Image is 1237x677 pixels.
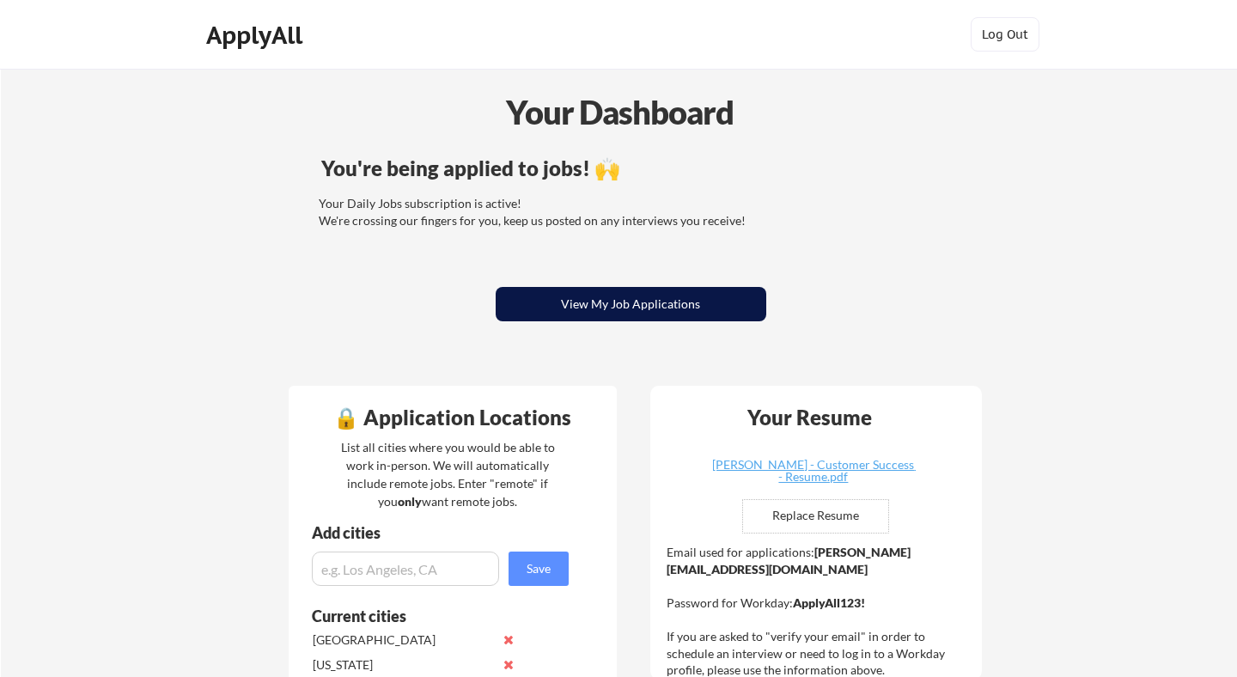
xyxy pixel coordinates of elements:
div: [US_STATE] [313,656,494,674]
div: List all cities where you would be able to work in-person. We will automatically include remote j... [330,438,566,510]
strong: only [398,494,422,509]
button: View My Job Applications [496,287,766,321]
div: [PERSON_NAME] - Customer Success - Resume.pdf [711,459,916,483]
a: [PERSON_NAME] - Customer Success - Resume.pdf [711,459,916,485]
div: [GEOGRAPHIC_DATA] [313,631,494,649]
div: Your Daily Jobs subscription is active! We're crossing our fingers for you, keep us posted on any... [319,195,938,229]
div: Current cities [312,608,550,624]
div: Add cities [312,525,573,540]
button: Log Out [971,17,1039,52]
div: Your Resume [725,407,895,428]
input: e.g. Los Angeles, CA [312,552,499,586]
div: Your Dashboard [2,88,1237,137]
div: You're being applied to jobs! 🙌 [321,158,941,179]
strong: [PERSON_NAME][EMAIL_ADDRESS][DOMAIN_NAME] [667,545,911,576]
div: ApplyAll [206,21,308,50]
div: 🔒 Application Locations [293,407,612,428]
strong: ApplyAll123! [793,595,865,610]
button: Save [509,552,569,586]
